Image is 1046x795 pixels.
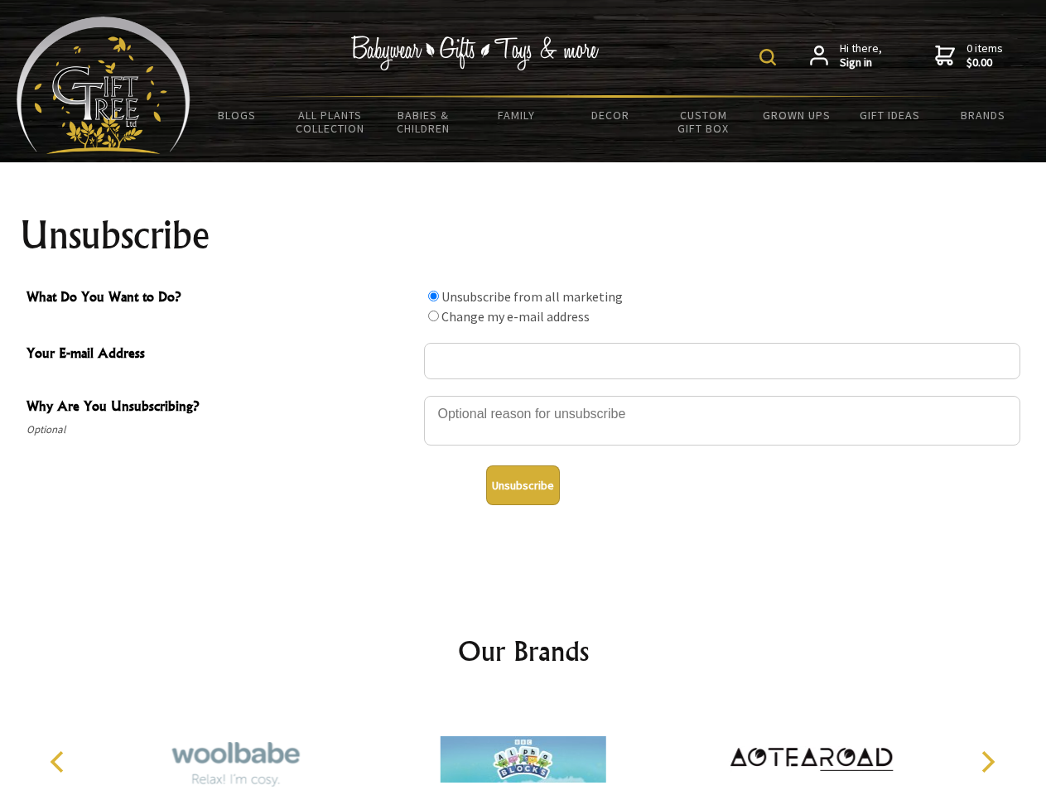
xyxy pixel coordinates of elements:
[840,41,882,70] span: Hi there,
[966,41,1003,70] span: 0 items
[20,215,1027,255] h1: Unsubscribe
[441,288,623,305] label: Unsubscribe from all marketing
[428,291,439,301] input: What Do You Want to Do?
[27,396,416,420] span: Why Are You Unsubscribing?
[27,287,416,311] span: What Do You Want to Do?
[351,36,600,70] img: Babywear - Gifts - Toys & more
[843,98,937,132] a: Gift Ideas
[937,98,1030,132] a: Brands
[377,98,470,146] a: Babies & Children
[27,343,416,367] span: Your E-mail Address
[17,17,190,154] img: Babyware - Gifts - Toys and more...
[428,311,439,321] input: What Do You Want to Do?
[27,420,416,440] span: Optional
[441,308,590,325] label: Change my e-mail address
[759,49,776,65] img: product search
[810,41,882,70] a: Hi there,Sign in
[657,98,750,146] a: Custom Gift Box
[966,55,1003,70] strong: $0.00
[935,41,1003,70] a: 0 items$0.00
[486,465,560,505] button: Unsubscribe
[284,98,378,146] a: All Plants Collection
[33,631,1014,671] h2: Our Brands
[424,343,1020,379] input: Your E-mail Address
[190,98,284,132] a: BLOGS
[969,744,1005,780] button: Next
[750,98,843,132] a: Grown Ups
[424,396,1020,446] textarea: Why Are You Unsubscribing?
[563,98,657,132] a: Decor
[840,55,882,70] strong: Sign in
[41,744,78,780] button: Previous
[470,98,564,132] a: Family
